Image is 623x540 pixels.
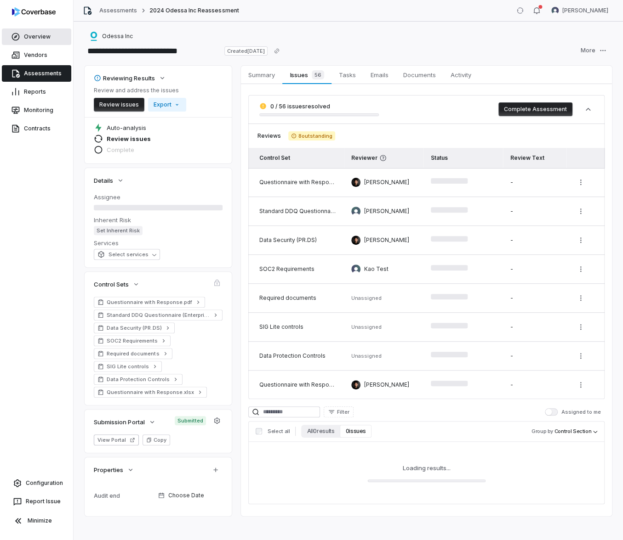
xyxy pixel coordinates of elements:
[351,353,382,359] span: Unassigned
[107,324,162,332] span: Data Security (PR.DS)
[94,335,171,346] a: SOC2 Requirements
[269,43,285,59] button: Copy link
[510,352,559,360] div: -
[259,381,337,388] div: Questionnaire with Response.xlsx
[94,309,223,321] a: Standard DDQ Questionnaire (Enterprise Software)
[510,294,559,302] div: -
[286,68,327,81] span: Issues
[364,236,409,244] span: [PERSON_NAME]
[94,322,175,333] a: Data Security (PR.DS)
[367,69,392,81] span: Emails
[107,135,151,143] span: Review issues
[532,428,553,434] span: Group by
[107,311,210,319] span: Standard DDQ Questionnaire (Enterprise Software)
[2,84,71,100] a: Reports
[259,265,337,273] div: SOC2 Requirements
[545,408,558,416] button: Assigned to me
[91,275,143,294] button: Control Sets
[99,7,137,14] a: Assessments
[256,428,262,434] input: Select all
[94,176,113,185] span: Details
[94,297,205,308] a: Questionnaire with Response.pdf
[259,208,337,215] div: Standard DDQ Questionnaire (Enterprise Software)
[175,416,206,425] span: Submitted
[288,131,335,141] span: 8 outstanding
[94,492,154,499] div: Audit end
[107,337,158,344] span: SOC2 Requirements
[107,124,146,132] span: Auto-analysis
[107,146,134,154] span: Complete
[91,68,169,88] button: Reviewing Results
[2,102,71,118] a: Monitoring
[340,425,371,438] button: 0 issues
[364,381,409,388] span: [PERSON_NAME]
[259,352,337,360] div: Data Protection Controls
[107,350,160,357] span: Required documents
[94,98,144,112] button: Review issues
[337,409,349,416] span: Filter
[312,70,324,79] span: 56
[257,132,281,140] span: Reviews
[107,298,192,306] span: Questionnaire with Response.pdf
[94,434,139,445] button: View Portal
[12,7,56,17] img: logo-D7KZi-bG.svg
[107,376,170,383] span: Data Protection Controls
[94,87,186,94] p: Review and address the issues
[91,412,159,432] button: Submission Portal
[143,434,170,445] button: Copy
[364,208,409,215] span: [PERSON_NAME]
[102,33,133,40] span: Odessa Inc
[268,428,290,435] span: Select all
[510,323,559,331] div: -
[2,28,71,45] a: Overview
[447,69,475,81] span: Activity
[510,154,544,161] span: Review Text
[91,460,137,479] button: Properties
[259,236,337,244] div: Data Security (PR.DS)
[562,7,608,14] span: [PERSON_NAME]
[551,7,559,14] img: David Gold avatar
[94,74,155,82] div: Reviewing Results
[94,193,223,201] dt: Assignee
[403,464,451,472] div: Loading results...
[259,154,290,161] span: Control Set
[259,294,337,302] div: Required documents
[4,512,69,530] button: Minimize
[94,280,129,288] span: Control Sets
[94,387,207,398] a: Questionnaire with Response.xlsx
[351,380,360,389] img: Clarence Chio avatar
[324,406,354,417] button: Filter
[335,69,360,81] span: Tasks
[575,44,612,57] button: More
[510,265,559,273] div: -
[94,216,223,224] dt: Inherent Risk
[510,179,559,186] div: -
[94,226,143,235] span: Set Inherent Risk
[86,28,136,45] button: https://odessainc.com/Odessa Inc
[168,492,204,499] span: Choose Date
[545,408,601,416] label: Assigned to me
[270,103,330,110] span: 0 / 56 issues resolved
[259,179,337,186] div: Questionnaire with Response.pdf
[510,381,559,388] div: -
[4,493,69,510] button: Report Issue
[107,363,149,370] span: SIG Lite controls
[148,98,186,112] button: Export
[97,251,149,258] span: Select services
[351,295,382,301] span: Unassigned
[510,208,559,215] div: -
[510,236,559,244] div: -
[94,361,162,372] a: SIG Lite controls
[351,324,382,330] span: Unassigned
[351,236,360,245] img: Clarence Chio avatar
[301,425,340,438] button: All 0 results
[4,475,69,491] a: Configuration
[224,46,268,56] span: Created [DATE]
[546,4,614,17] button: David Gold avatar[PERSON_NAME]
[2,65,71,82] a: Assessments
[351,207,360,216] img: Zi Chong Kao avatar
[107,388,194,396] span: Questionnaire with Response.xlsx
[245,69,279,81] span: Summary
[149,7,239,14] span: 2024 Odessa Inc Reassessment
[364,179,409,186] span: [PERSON_NAME]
